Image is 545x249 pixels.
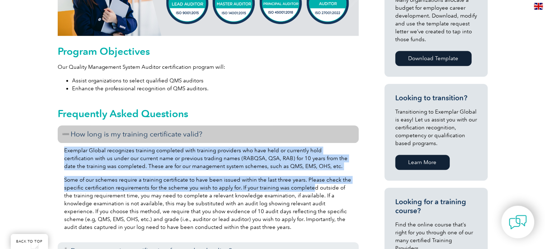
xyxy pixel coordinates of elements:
p: Exemplar Global recognizes training completed with training providers who have held or currently ... [64,147,352,170]
h2: Program Objectives [58,46,359,57]
img: en [534,3,543,10]
p: Transitioning to Exemplar Global is easy! Let us assist you with our certification recognition, c... [395,108,477,147]
li: Enhance the professional recognition of QMS auditors. [72,85,359,92]
h2: Frequently Asked Questions [58,108,359,119]
h3: Looking to transition? [395,94,477,102]
li: Assist organizations to select qualified QMS auditors [72,77,359,85]
a: Learn More [395,155,450,170]
a: Download Template [395,51,472,66]
h3: Looking for a training course? [395,197,477,215]
img: contact-chat.png [509,213,527,231]
a: BACK TO TOP [11,234,48,249]
p: Some of our schemes require a training certificate to have been issued within the last three year... [64,176,352,231]
h3: How long is my training certificate valid? [58,125,359,143]
p: Our Quality Management System Auditor certification program will: [58,63,359,71]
